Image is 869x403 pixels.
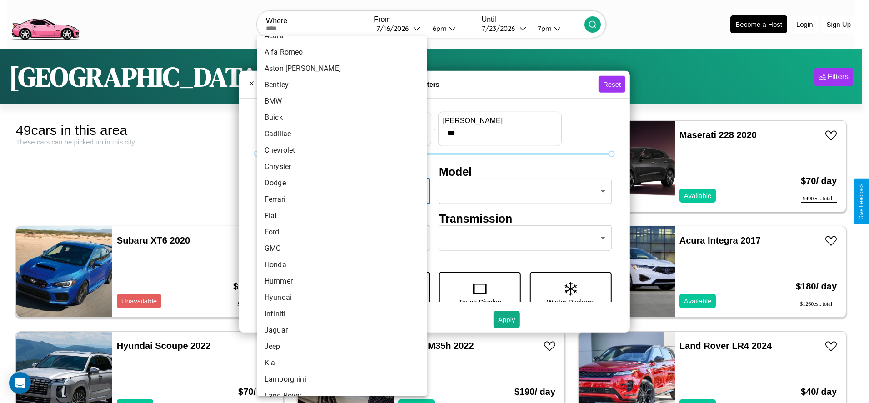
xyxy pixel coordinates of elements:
[257,322,427,338] li: Jaguar
[257,142,427,159] li: Chevrolet
[257,175,427,191] li: Dodge
[257,109,427,126] li: Buick
[257,60,427,77] li: Aston [PERSON_NAME]
[257,126,427,142] li: Cadillac
[257,273,427,289] li: Hummer
[257,224,427,240] li: Ford
[257,191,427,208] li: Ferrari
[257,371,427,388] li: Lamborghini
[257,44,427,60] li: Alfa Romeo
[9,372,31,394] div: Open Intercom Messenger
[257,355,427,371] li: Kia
[257,306,427,322] li: Infiniti
[257,93,427,109] li: BMW
[858,183,864,220] div: Give Feedback
[257,208,427,224] li: Fiat
[257,77,427,93] li: Bentley
[257,257,427,273] li: Honda
[257,338,427,355] li: Jeep
[257,159,427,175] li: Chrysler
[257,289,427,306] li: Hyundai
[257,240,427,257] li: GMC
